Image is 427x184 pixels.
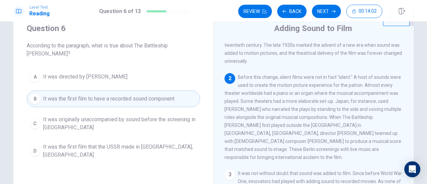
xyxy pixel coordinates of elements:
div: 2 [225,73,235,84]
span: It was originally unaccompanied by sound before the screening in [GEOGRAPHIC_DATA] [43,116,197,132]
button: DIt was the first film that the USSR made in [GEOGRAPHIC_DATA], [GEOGRAPHIC_DATA] [27,140,200,162]
div: C [30,118,40,129]
span: Before this change, silent films were not in fact "silent." A host of sounds were used to create ... [225,74,401,160]
button: BIt was the first film to have a recorded sound component [27,90,200,107]
span: It was the first film that the USSR made in [GEOGRAPHIC_DATA], [GEOGRAPHIC_DATA] [43,143,197,159]
button: Back [277,5,307,18]
button: 00:14:02 [346,5,382,18]
h1: Reading [29,10,50,18]
div: 3 [225,169,235,180]
h1: Question 6 of 13 [99,7,141,15]
button: Review [238,5,272,18]
span: It was directed by [PERSON_NAME] [43,73,127,81]
button: AIt was directed by [PERSON_NAME] [27,68,200,85]
span: Level Test [29,5,50,10]
h4: Adding Sound to Film [274,23,352,34]
span: It was the first film to have a recorded sound component [43,95,174,103]
div: D [30,146,40,156]
span: According to the paragraph, what is true about The Battleship [PERSON_NAME]? [27,42,200,58]
button: CIt was originally unaccompanied by sound before the screening in [GEOGRAPHIC_DATA] [27,113,200,135]
div: A [30,71,40,82]
button: Next [312,5,341,18]
div: Open Intercom Messenger [404,161,420,177]
h4: Question 6 [27,23,200,34]
div: B [30,94,40,104]
span: 00:14:02 [359,9,377,14]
